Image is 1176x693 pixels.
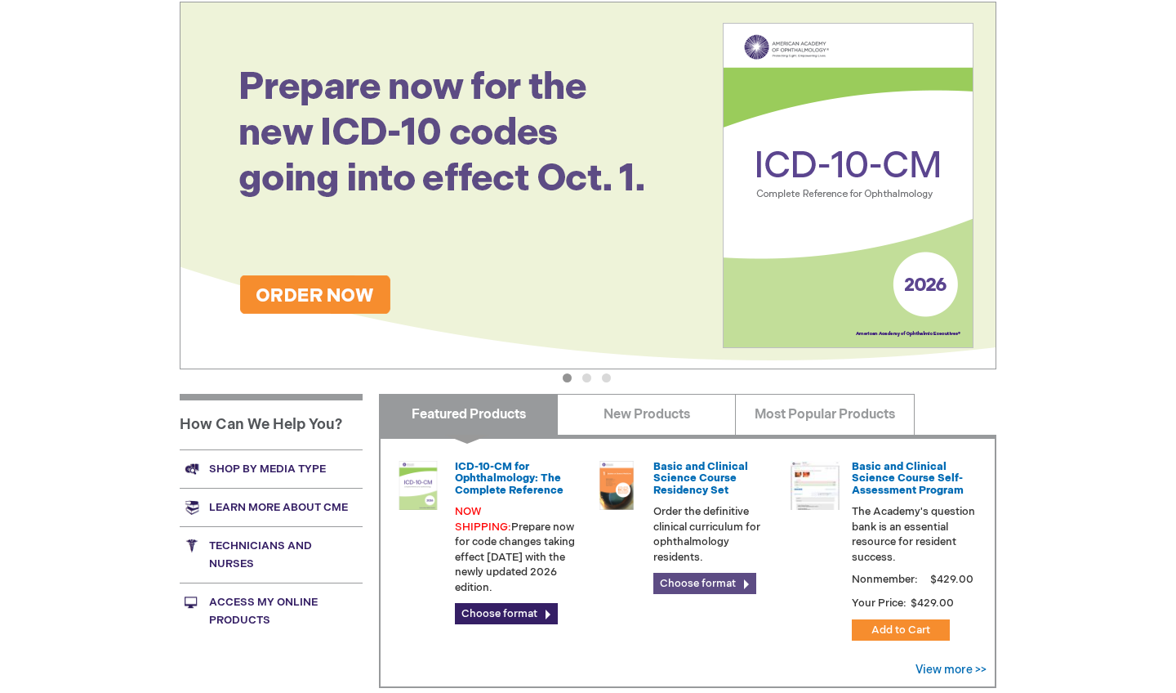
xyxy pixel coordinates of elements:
[455,460,563,497] a: ICD-10-CM for Ophthalmology: The Complete Reference
[394,461,443,510] img: 0120008u_42.png
[852,597,906,610] strong: Your Price:
[563,373,572,382] button: 1 of 3
[909,597,956,610] span: $429.00
[180,526,363,583] a: Technicians and nurses
[582,373,591,382] button: 2 of 3
[653,504,777,565] p: Order the definitive clinical curriculum for ophthalmology residents.
[180,394,363,449] h1: How Can We Help You?
[852,619,950,641] button: Add to Cart
[915,663,987,677] a: View more >>
[928,573,976,586] span: $429.00
[455,504,579,595] p: Prepare now for code changes taking effect [DATE] with the newly updated 2026 edition.
[852,570,918,590] strong: Nonmember:
[852,504,976,565] p: The Academy's question bank is an essential resource for resident success.
[180,449,363,488] a: Shop by media type
[592,461,641,510] img: 02850963u_47.png
[735,394,914,435] a: Most Popular Products
[180,488,363,526] a: Learn more about CME
[455,505,511,534] font: NOW SHIPPING:
[379,394,558,435] a: Featured Products
[871,624,930,637] span: Add to Cart
[852,460,964,497] a: Basic and Clinical Science Course Self-Assessment Program
[653,573,756,594] a: Choose format
[791,461,840,510] img: bcscself_20.jpg
[557,394,736,435] a: New Products
[653,460,748,497] a: Basic and Clinical Science Course Residency Set
[180,583,363,639] a: Access My Online Products
[455,603,558,624] a: Choose format
[602,373,611,382] button: 3 of 3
